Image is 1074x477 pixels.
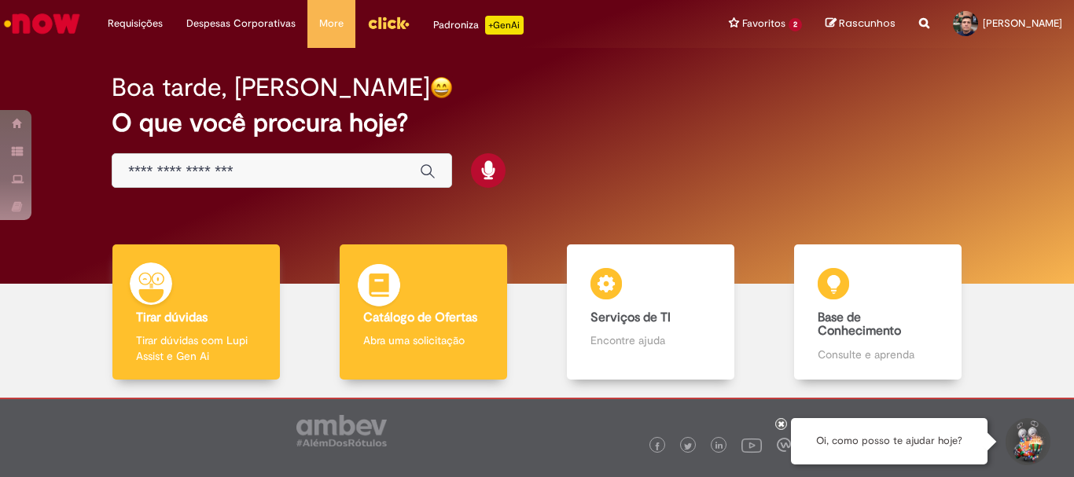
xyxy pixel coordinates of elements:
[136,332,256,364] p: Tirar dúvidas com Lupi Assist e Gen Ai
[363,332,483,348] p: Abra uma solicitação
[112,74,430,101] h2: Boa tarde, [PERSON_NAME]
[791,418,988,464] div: Oi, como posso te ajudar hoje?
[826,17,896,31] a: Rascunhos
[485,16,524,35] p: +GenAi
[430,76,453,99] img: happy-face.png
[363,310,477,325] b: Catálogo de Ofertas
[684,442,692,450] img: logo_footer_twitter.png
[818,347,937,362] p: Consulte e aprenda
[653,442,661,450] img: logo_footer_facebook.png
[1003,418,1050,465] button: Iniciar Conversa de Suporte
[839,16,896,31] span: Rascunhos
[590,332,710,348] p: Encontre ajuda
[2,8,83,39] img: ServiceNow
[310,244,537,380] a: Catálogo de Ofertas Abra uma solicitação
[818,310,901,339] b: Base de Conhecimento
[319,16,344,31] span: More
[777,438,791,452] img: logo_footer_workplace.png
[136,310,208,325] b: Tirar dúvidas
[83,244,310,380] a: Tirar dúvidas Tirar dúvidas com Lupi Assist e Gen Ai
[764,244,991,380] a: Base de Conhecimento Consulte e aprenda
[186,16,296,31] span: Despesas Corporativas
[715,442,723,451] img: logo_footer_linkedin.png
[112,109,962,137] h2: O que você procura hoje?
[433,16,524,35] div: Padroniza
[983,17,1062,30] span: [PERSON_NAME]
[367,11,410,35] img: click_logo_yellow_360x200.png
[741,435,762,455] img: logo_footer_youtube.png
[108,16,163,31] span: Requisições
[296,415,387,446] img: logo_footer_ambev_rotulo_gray.png
[789,18,802,31] span: 2
[537,244,764,380] a: Serviços de TI Encontre ajuda
[590,310,671,325] b: Serviços de TI
[742,16,785,31] span: Favoritos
